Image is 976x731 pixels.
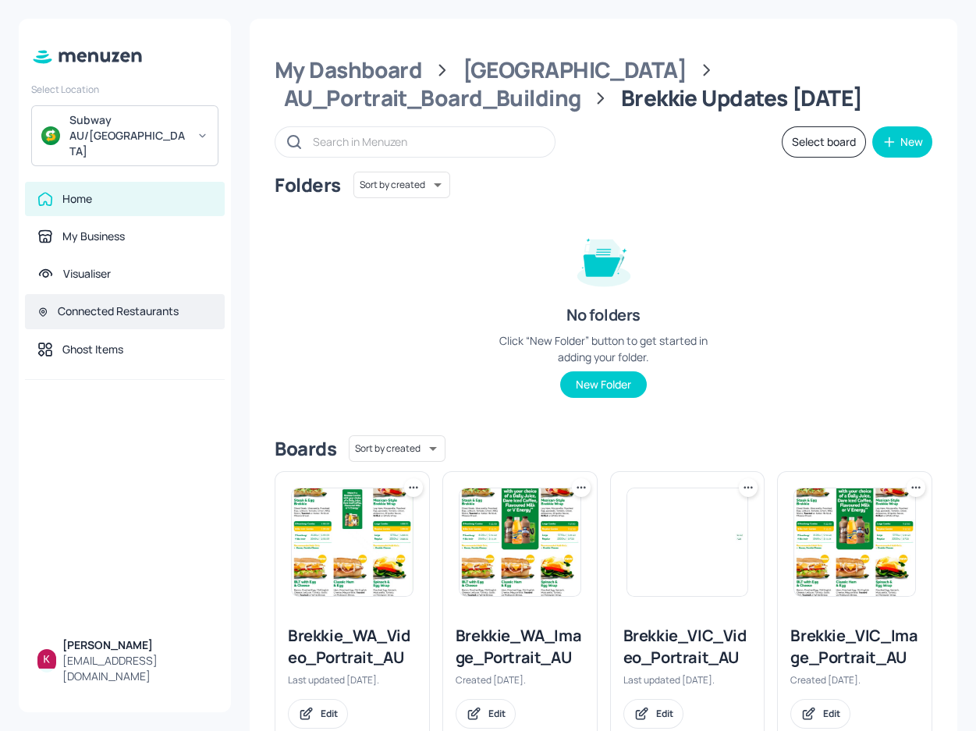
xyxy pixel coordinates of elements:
div: Boards [275,436,336,461]
div: Select Location [31,83,218,96]
div: Brekkie_WA_Video_Portrait_AU [288,625,417,669]
img: ALm5wu0uMJs5_eqw6oihenv1OotFdBXgP3vgpp2z_jxl=s96-c [37,649,56,668]
div: Ghost Items [62,342,123,357]
div: AU_Portrait_Board_Building [284,84,580,112]
div: Brekkie_WA_Image_Portrait_AU [456,625,584,669]
div: My Business [62,229,125,244]
div: Brekkie_VIC_Video_Portrait_AU [623,625,752,669]
img: avatar [41,126,60,145]
button: Select board [782,126,866,158]
div: Edit [488,707,506,720]
img: 2025-05-28-1748397865893q2szn77dxz.jpeg [460,488,580,596]
div: Sort by created [349,433,445,464]
div: Folders [275,172,341,197]
div: Created [DATE]. [456,673,584,687]
div: [EMAIL_ADDRESS][DOMAIN_NAME] [62,653,212,684]
div: Last updated [DATE]. [288,673,417,687]
div: Visualiser [63,266,111,282]
div: Last updated [DATE]. [623,673,752,687]
img: folder-empty [565,220,643,298]
img: 2025-05-28-1748397865893q2szn77dxz.jpeg [794,488,915,596]
div: Edit [321,707,338,720]
img: 2025-08-26-17561783483284h555bl95oj.jpeg [292,488,413,596]
button: New [872,126,932,158]
div: Edit [823,707,840,720]
div: My Dashboard [275,56,422,84]
div: Sort by created [353,169,450,200]
div: [PERSON_NAME] [62,637,212,653]
div: Created [DATE]. [790,673,919,687]
div: Subway AU/[GEOGRAPHIC_DATA] [69,112,187,159]
div: New [900,137,923,147]
input: Search in Menuzen [313,130,539,153]
div: Brekkie Updates [DATE] [621,84,863,112]
img: 2025-06-04-1749011143188aymxywycvxe.jpeg [627,488,748,596]
div: Home [62,191,92,207]
div: Click “New Folder” button to get started in adding your folder. [487,332,721,365]
div: Connected Restaurants [58,303,179,319]
div: [GEOGRAPHIC_DATA] [463,56,687,84]
div: No folders [566,304,641,326]
button: New Folder [560,371,647,398]
div: Edit [656,707,673,720]
div: Brekkie_VIC_Image_Portrait_AU [790,625,919,669]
